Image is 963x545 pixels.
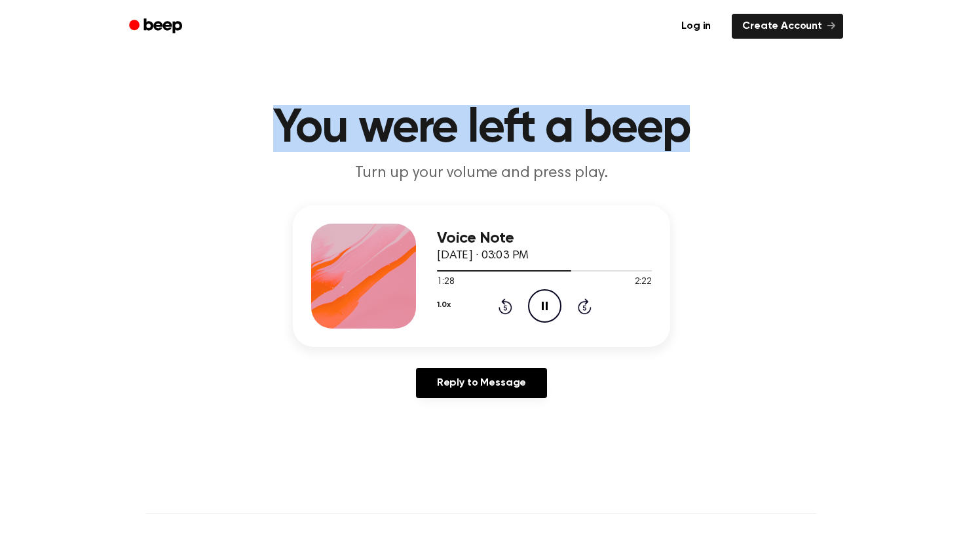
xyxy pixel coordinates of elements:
span: 2:22 [635,275,652,289]
a: Log in [668,11,724,41]
h1: You were left a beep [146,105,817,152]
a: Beep [120,14,194,39]
span: [DATE] · 03:03 PM [437,250,529,262]
h3: Voice Note [437,230,652,247]
a: Create Account [732,14,843,39]
span: 1:28 [437,275,454,289]
a: Reply to Message [416,368,547,398]
p: Turn up your volume and press play. [230,163,733,184]
button: 1.0x [437,294,450,316]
